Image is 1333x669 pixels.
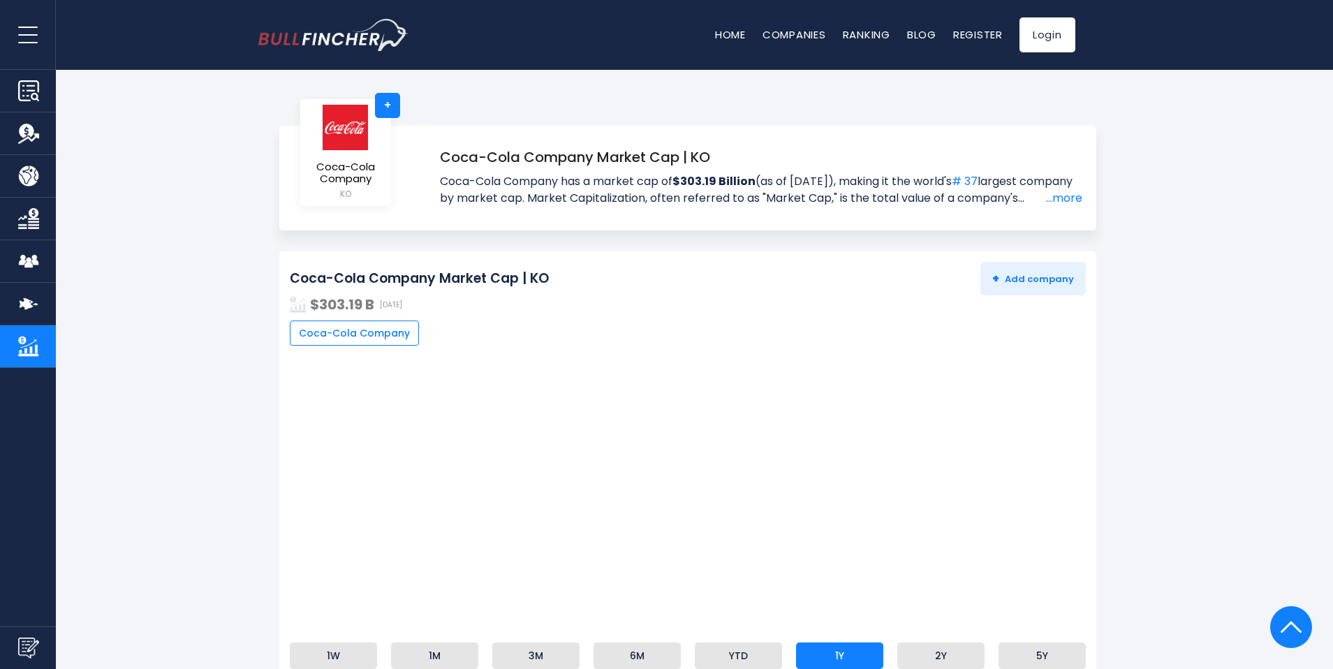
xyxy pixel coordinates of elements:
a: Companies [763,27,826,42]
span: Coca-Cola Company [299,327,410,339]
img: bullfincher logo [258,19,408,51]
li: 1W [290,642,377,669]
img: addasd [290,296,307,313]
strong: $303.19 Billion [672,173,756,189]
a: Go to homepage [258,19,408,51]
small: KO [311,188,380,200]
li: 1Y [796,642,883,669]
a: Login [1019,17,1075,52]
li: YTD [695,642,782,669]
li: 1M [391,642,478,669]
li: 3M [492,642,580,669]
a: Ranking [843,27,890,42]
a: ...more [1043,190,1082,207]
h2: Coca-Cola Company Market Cap | KO [290,270,549,288]
span: Coca-Cola Company has a market cap of (as of [DATE]), making it the world's largest company by ma... [440,173,1082,207]
span: Coca-Cola Company [311,161,380,184]
a: + [375,93,400,118]
li: 6M [594,642,681,669]
h1: Coca-Cola Company Market Cap | KO [440,147,1082,168]
a: Home [715,27,746,42]
a: # 37 [952,173,978,189]
span: Add company [992,272,1074,285]
strong: + [992,270,999,286]
img: logo [321,104,370,151]
button: +Add company [980,262,1086,295]
span: [DATE] [380,300,402,309]
a: Coca-Cola Company KO [311,103,381,202]
li: 2Y [897,642,985,669]
strong: $303.19 B [310,295,374,314]
a: Blog [907,27,936,42]
li: 5Y [999,642,1086,669]
a: Register [953,27,1003,42]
